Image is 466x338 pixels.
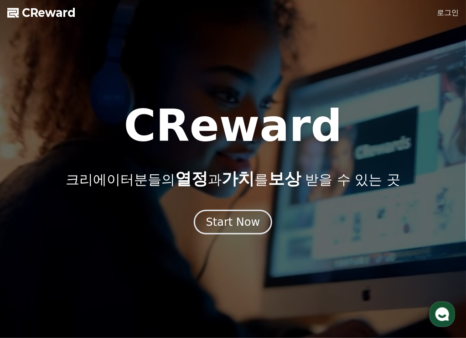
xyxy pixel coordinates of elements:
[83,276,94,284] span: 대화
[22,5,76,20] span: CReward
[29,276,34,283] span: 홈
[194,210,273,234] button: Start Now
[206,215,260,229] div: Start Now
[3,262,60,285] a: 홈
[118,262,175,285] a: 설정
[141,276,152,283] span: 설정
[222,169,254,188] span: 가치
[175,169,208,188] span: 열정
[7,5,76,20] a: CReward
[60,262,118,285] a: 대화
[194,219,273,228] a: Start Now
[437,7,459,18] a: 로그인
[268,169,301,188] span: 보상
[124,104,342,148] h1: CReward
[66,170,400,188] p: 크리에이터분들의 과 를 받을 수 있는 곳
